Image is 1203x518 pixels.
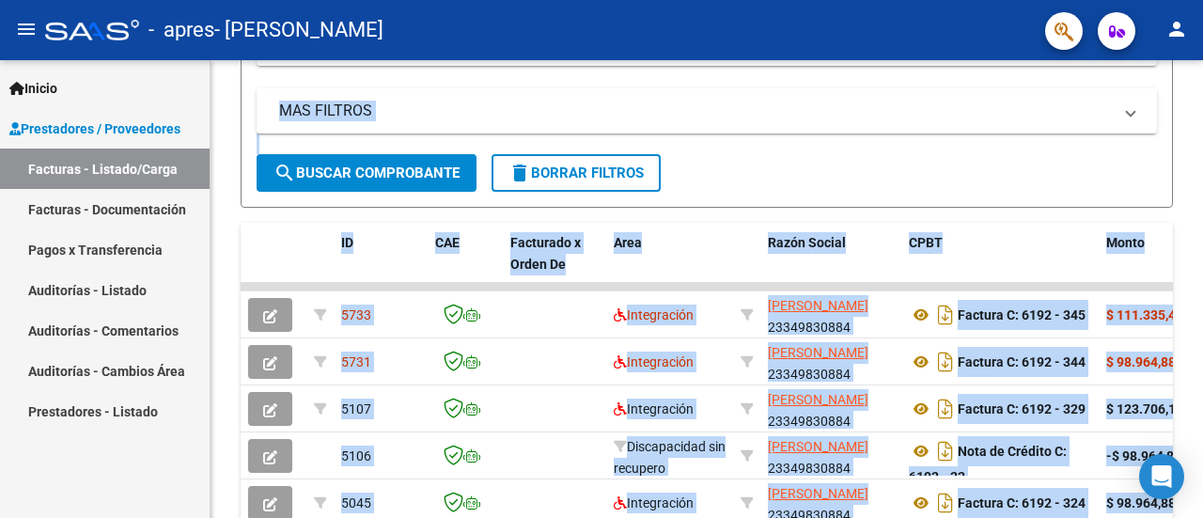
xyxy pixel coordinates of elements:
span: Monto [1106,235,1145,250]
span: Integración [614,495,694,510]
span: 5106 [341,448,371,463]
mat-panel-title: MAS FILTROS [279,101,1112,121]
span: 5045 [341,495,371,510]
strong: $ 111.335,49 [1106,307,1183,322]
datatable-header-cell: CAE [428,223,503,306]
span: [PERSON_NAME] [768,392,868,407]
span: Razón Social [768,235,846,250]
span: Inicio [9,78,57,99]
div: 23349830884 [768,295,894,335]
i: Descargar documento [933,488,958,518]
strong: $ 98.964,88 [1106,354,1176,369]
datatable-header-cell: CPBT [901,223,1099,306]
button: Buscar Comprobante [257,154,477,192]
span: Area [614,235,642,250]
span: Facturado x Orden De [510,235,581,272]
span: - apres [148,9,214,51]
strong: -$ 98.964,88 [1106,448,1181,463]
button: Borrar Filtros [492,154,661,192]
span: Prestadores / Proveedores [9,118,180,139]
mat-icon: person [1165,18,1188,40]
datatable-header-cell: ID [334,223,428,306]
i: Descargar documento [933,300,958,330]
strong: $ 123.706,10 [1106,401,1183,416]
strong: Factura C: 6192 - 345 [958,307,1086,322]
strong: Factura C: 6192 - 329 [958,401,1086,416]
span: - [PERSON_NAME] [214,9,383,51]
mat-icon: menu [15,18,38,40]
mat-icon: search [273,162,296,184]
span: [PERSON_NAME] [768,486,868,501]
datatable-header-cell: Area [606,223,733,306]
div: 23349830884 [768,342,894,382]
span: Discapacidad sin recupero [614,439,726,476]
span: CPBT [909,235,943,250]
span: CAE [435,235,460,250]
i: Descargar documento [933,436,958,466]
i: Descargar documento [933,394,958,424]
span: Buscar Comprobante [273,165,460,181]
span: Borrar Filtros [508,165,644,181]
div: 23349830884 [768,389,894,429]
mat-icon: delete [508,162,531,184]
span: 5731 [341,354,371,369]
span: Integración [614,354,694,369]
span: [PERSON_NAME] [768,298,868,313]
span: ID [341,235,353,250]
strong: Nota de Crédito C: 6192 - 22 [909,444,1067,484]
datatable-header-cell: Razón Social [760,223,901,306]
strong: Factura C: 6192 - 324 [958,495,1086,510]
span: Integración [614,401,694,416]
div: Open Intercom Messenger [1139,454,1184,499]
span: 5107 [341,401,371,416]
strong: Factura C: 6192 - 344 [958,354,1086,369]
i: Descargar documento [933,347,958,377]
span: 5733 [341,307,371,322]
datatable-header-cell: Facturado x Orden De [503,223,606,306]
span: [PERSON_NAME] [768,345,868,360]
span: Integración [614,307,694,322]
span: [PERSON_NAME] [768,439,868,454]
div: 23349830884 [768,436,894,476]
mat-expansion-panel-header: MAS FILTROS [257,88,1157,133]
strong: $ 98.964,88 [1106,495,1176,510]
